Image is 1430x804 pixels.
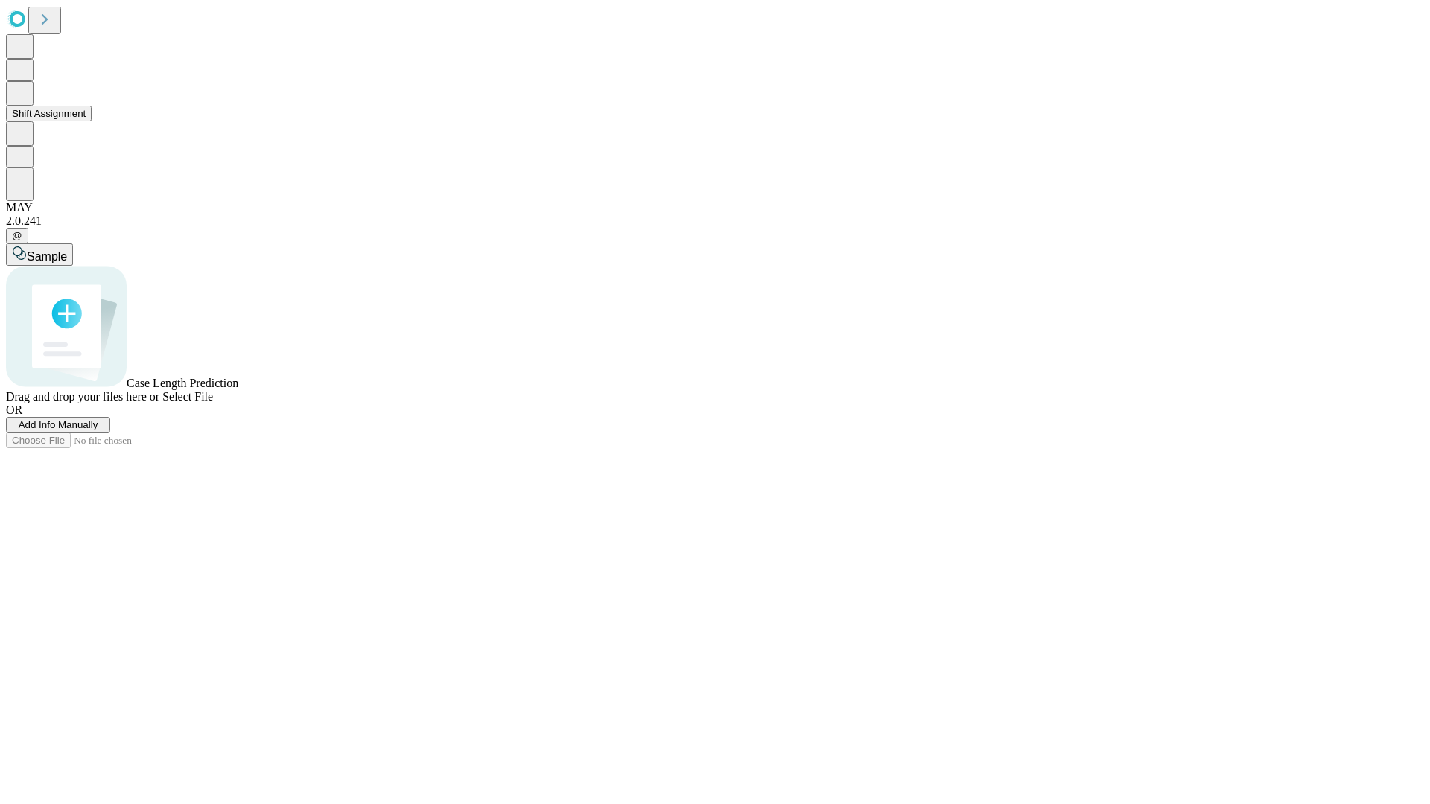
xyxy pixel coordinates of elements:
[6,403,22,416] span: OR
[6,201,1424,214] div: MAY
[12,230,22,241] span: @
[6,417,110,433] button: Add Info Manually
[27,250,67,263] span: Sample
[162,390,213,403] span: Select File
[6,214,1424,228] div: 2.0.241
[6,390,159,403] span: Drag and drop your files here or
[19,419,98,430] span: Add Info Manually
[6,106,92,121] button: Shift Assignment
[127,377,238,389] span: Case Length Prediction
[6,243,73,266] button: Sample
[6,228,28,243] button: @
